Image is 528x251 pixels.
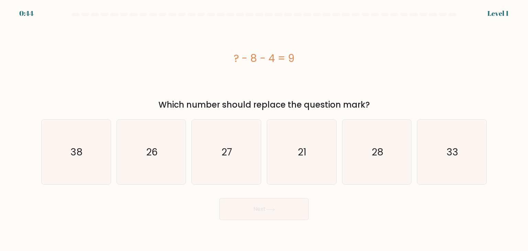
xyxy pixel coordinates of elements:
text: 28 [372,145,383,159]
text: 27 [222,145,232,159]
text: 21 [298,145,307,159]
div: 0:44 [19,8,34,19]
button: Next [219,198,309,220]
div: Which number should replace the question mark? [45,99,483,111]
text: 33 [447,145,458,159]
text: 38 [71,145,83,159]
div: ? - 8 - 4 = 9 [41,51,487,66]
text: 26 [146,145,158,159]
div: Level 1 [487,8,509,19]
